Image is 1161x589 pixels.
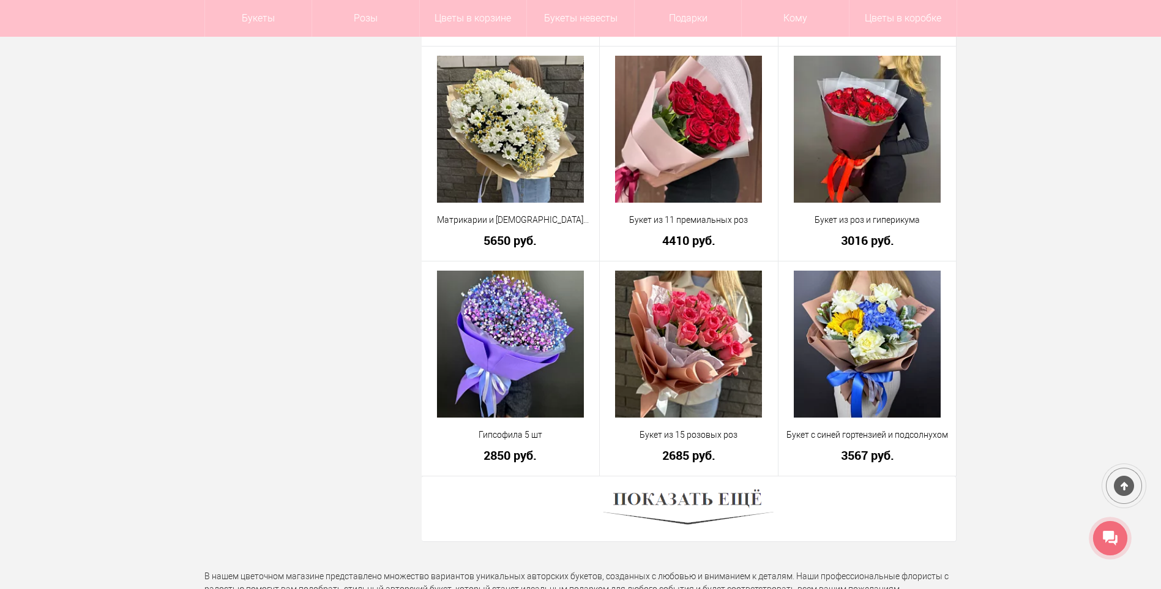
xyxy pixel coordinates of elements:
a: Букет с синей гортензией и подсолнухом [786,429,949,441]
img: Букет с синей гортензией и подсолнухом [794,271,941,418]
img: Букет из 11 премиальных роз [615,56,762,203]
a: Показать ещё [603,503,774,513]
img: Матрикарии и Хризантема кустовая [437,56,584,203]
a: Букет из роз и гиперикума [786,214,949,227]
img: Гипсофила 5 шт [437,271,584,418]
a: Матрикарии и [DEMOGRAPHIC_DATA][PERSON_NAME] [430,214,592,227]
a: Букет из 15 розовых роз [608,429,770,441]
img: Букет из 15 розовых роз [615,271,762,418]
img: Букет из роз и гиперикума [794,56,941,203]
a: Букет из 11 премиальных роз [608,214,770,227]
a: 2685 руб. [608,449,770,462]
a: 3567 руб. [786,449,949,462]
img: Показать ещё [603,486,774,532]
a: 2850 руб. [430,449,592,462]
a: 4410 руб. [608,234,770,247]
a: Гипсофила 5 шт [430,429,592,441]
a: 5650 руб. [430,234,592,247]
a: 3016 руб. [786,234,949,247]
